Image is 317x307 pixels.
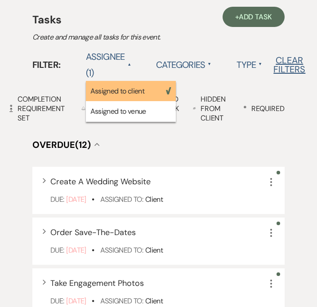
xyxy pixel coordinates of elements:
[145,195,163,204] span: Client
[237,57,262,73] label: Type
[223,7,285,27] a: +Add Task
[66,296,86,306] span: [DATE]
[193,94,230,123] div: Hidden from Client
[50,278,144,289] span: Take Engagement Photos
[127,61,131,68] span: ▲
[100,195,143,204] span: Assigned To:
[92,245,94,255] b: •
[92,195,94,204] b: •
[32,58,61,71] span: Filter:
[208,61,211,68] span: ▲
[50,195,64,204] span: Due:
[50,227,136,238] span: Order Save-The-Dates
[86,49,131,81] label: Assignee (1)
[145,245,163,255] span: Client
[9,94,68,123] div: Completion Requirement Set
[66,195,86,204] span: [DATE]
[50,176,151,187] span: Create A Wedding Website
[273,56,305,74] button: Clear Filters
[259,61,262,68] span: ▲
[86,81,176,102] li: Assigned to client
[50,245,64,255] span: Due:
[32,12,145,28] h4: Tasks
[50,279,144,287] button: Take Engagement Photos
[50,296,64,306] span: Due:
[86,101,176,122] li: Assigned to venue
[32,139,91,151] span: Overdue (12)
[92,296,94,306] b: •
[156,57,211,73] label: Categories
[50,178,151,186] button: Create A Wedding Website
[81,99,131,118] div: Upcoming Reminders
[32,140,100,149] button: Overdue(12)
[145,296,163,306] span: Client
[66,245,86,255] span: [DATE]
[100,296,143,306] span: Assigned To:
[50,228,136,236] button: Order Save-The-Dates
[239,12,272,22] span: Add Task
[32,31,285,43] p: Create and manage all tasks for this event.
[243,104,285,113] div: Required
[100,245,143,255] span: Assigned To:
